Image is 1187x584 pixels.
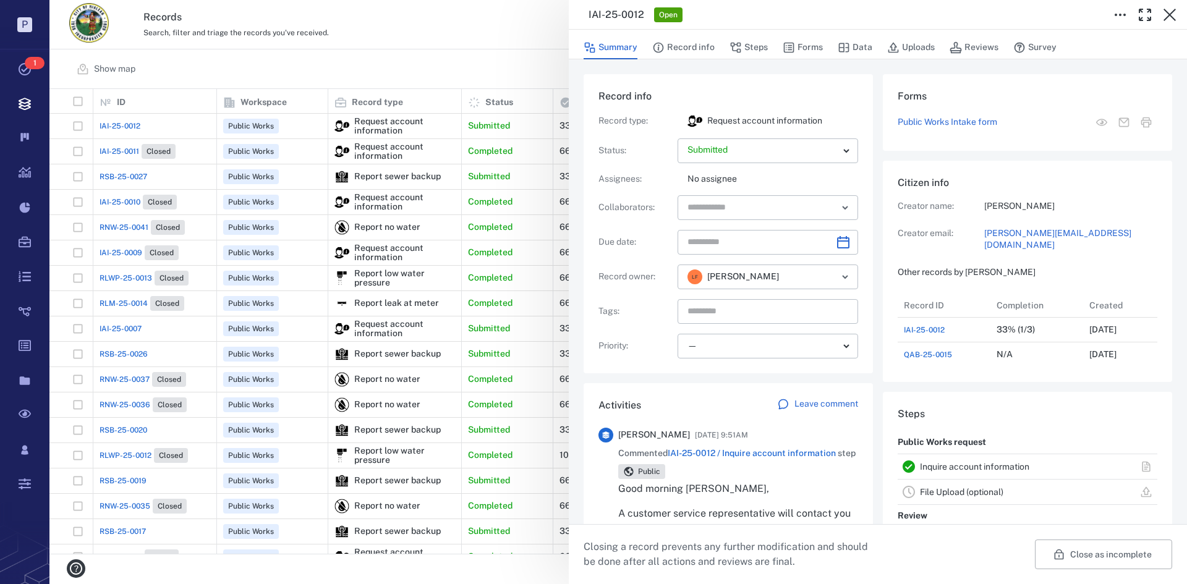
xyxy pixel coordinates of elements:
button: Choose date [831,230,856,255]
button: Open [836,199,854,216]
button: Steps [730,36,768,59]
span: [PERSON_NAME] [618,429,690,441]
span: [DATE] 9:51AM [695,428,748,442]
div: Record infoRecord type:icon Request account informationRequest account informationStatus:Assignee... [584,74,873,383]
span: [PERSON_NAME] [707,271,779,283]
div: Record ID [904,288,944,323]
p: Record type : [598,115,673,127]
button: Close as incomplete [1035,540,1172,569]
a: File Upload (optional) [920,487,1003,497]
h3: IAI-25-0012 [589,7,644,22]
div: N/A [997,350,1013,359]
div: Record ID [898,293,990,318]
p: Due date : [598,236,673,248]
button: View form in the step [1091,111,1113,133]
h6: Forms [898,89,1157,104]
div: Created [1083,293,1176,318]
a: Public Works Intake form [898,116,997,129]
p: Status : [598,145,673,157]
span: Public [636,467,663,477]
div: 33% (1/3) [997,325,1035,334]
span: Commented step [618,447,856,460]
button: Open [836,268,854,286]
p: Leave comment [794,398,858,410]
div: StepsPublic Works requestInquire account informationFile Upload (optional)ReviewReview[DATE] [883,392,1172,577]
p: Other records by [PERSON_NAME] [898,266,1157,279]
button: Print form [1135,111,1157,133]
p: Creator email: [898,227,984,252]
button: Toggle to Edit Boxes [1108,2,1133,27]
button: Survey [1013,36,1057,59]
a: QAB-25-0015 [904,349,952,360]
p: No assignee [687,173,858,185]
h6: Activities [598,398,641,413]
h6: Citizen info [898,176,1157,190]
h6: Record info [598,89,858,104]
div: Completion [990,293,1083,318]
p: Submitted [687,144,838,156]
div: FormsPublic Works Intake formView form in the stepMail formPrint form [883,74,1172,161]
button: Record info [652,36,715,59]
span: Open [657,10,680,20]
p: [DATE] [1089,324,1117,336]
button: Toggle Fullscreen [1133,2,1157,27]
p: Record owner : [598,271,673,283]
h6: Steps [898,407,1157,421]
p: Good morning [PERSON_NAME], [618,481,858,496]
img: icon Request account information [687,114,702,129]
p: Assignees : [598,173,673,185]
p: Closing a record prevents any further modification and should be done after all actions and revie... [584,540,878,569]
div: L F [687,269,702,284]
div: — [687,339,838,353]
div: Completion [997,288,1044,323]
button: Summary [584,36,637,59]
button: Close [1157,2,1182,27]
p: Review [898,505,927,527]
a: [PERSON_NAME][EMAIL_ADDRESS][DOMAIN_NAME] [984,227,1157,252]
div: Citizen infoCreator name:[PERSON_NAME]Creator email:[PERSON_NAME][EMAIL_ADDRESS][DOMAIN_NAME]Othe... [883,161,1172,392]
p: Priority : [598,340,673,352]
p: Creator name: [898,200,984,213]
p: A customer service representative will contact you within 30 minutes. We appreciate your patience... [618,506,858,551]
p: [PERSON_NAME] [984,200,1157,213]
button: Forms [783,36,823,59]
button: Reviews [950,36,998,59]
a: Inquire account information [920,462,1029,472]
a: IAI-25-0012 / Inquire account information [668,448,836,458]
span: 1 [25,57,45,69]
button: Uploads [887,36,935,59]
p: P [17,17,32,32]
p: Request account information [707,115,822,127]
a: IAI-25-0012 [904,324,945,336]
div: Created [1089,288,1123,323]
button: Data [838,36,872,59]
p: [DATE] [1089,349,1117,361]
p: Tags : [598,305,673,318]
p: Collaborators : [598,201,673,214]
a: Leave comment [777,398,858,413]
div: Request account information [687,114,702,129]
button: Mail form [1113,111,1135,133]
p: Public Works request [898,431,986,454]
span: Help [28,9,53,20]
